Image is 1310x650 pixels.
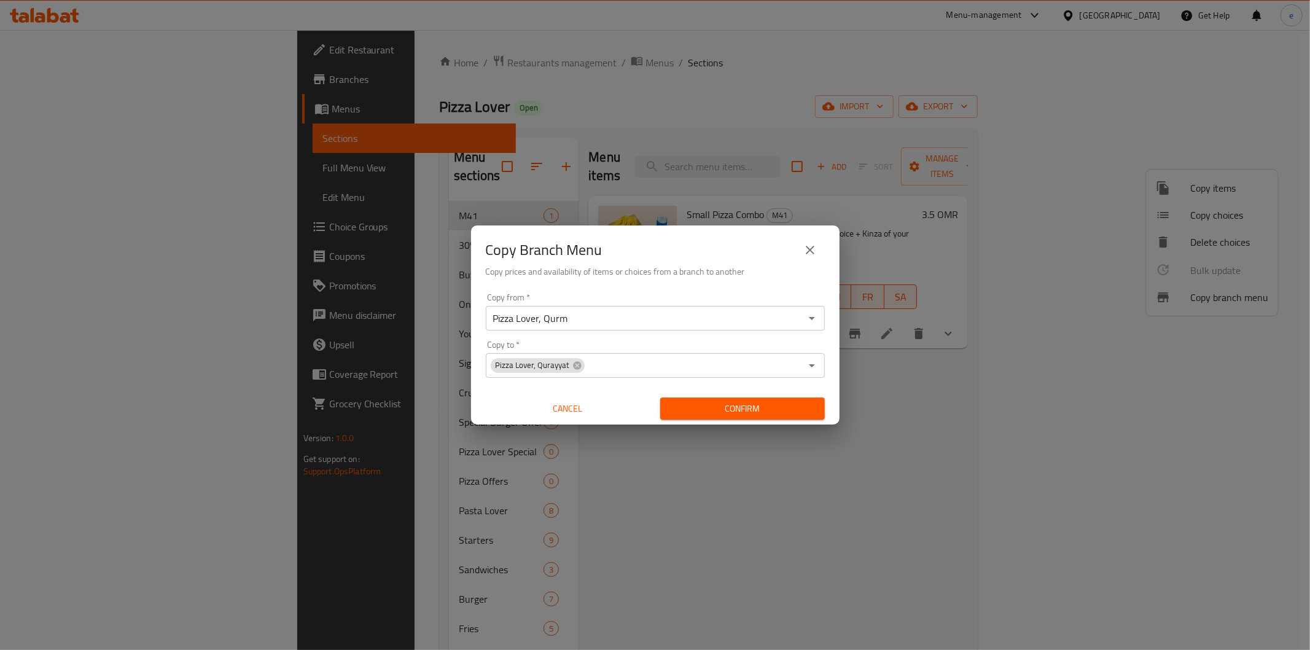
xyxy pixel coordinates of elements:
[486,397,650,420] button: Cancel
[803,310,821,327] button: Open
[795,235,825,265] button: close
[803,357,821,374] button: Open
[491,359,575,371] span: Pizza Lover, Qurayyat
[660,397,825,420] button: Confirm
[491,401,645,417] span: Cancel
[670,401,815,417] span: Confirm
[486,240,602,260] h2: Copy Branch Menu
[491,358,585,373] div: Pizza Lover, Qurayyat
[486,265,825,278] h6: Copy prices and availability of items or choices from a branch to another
